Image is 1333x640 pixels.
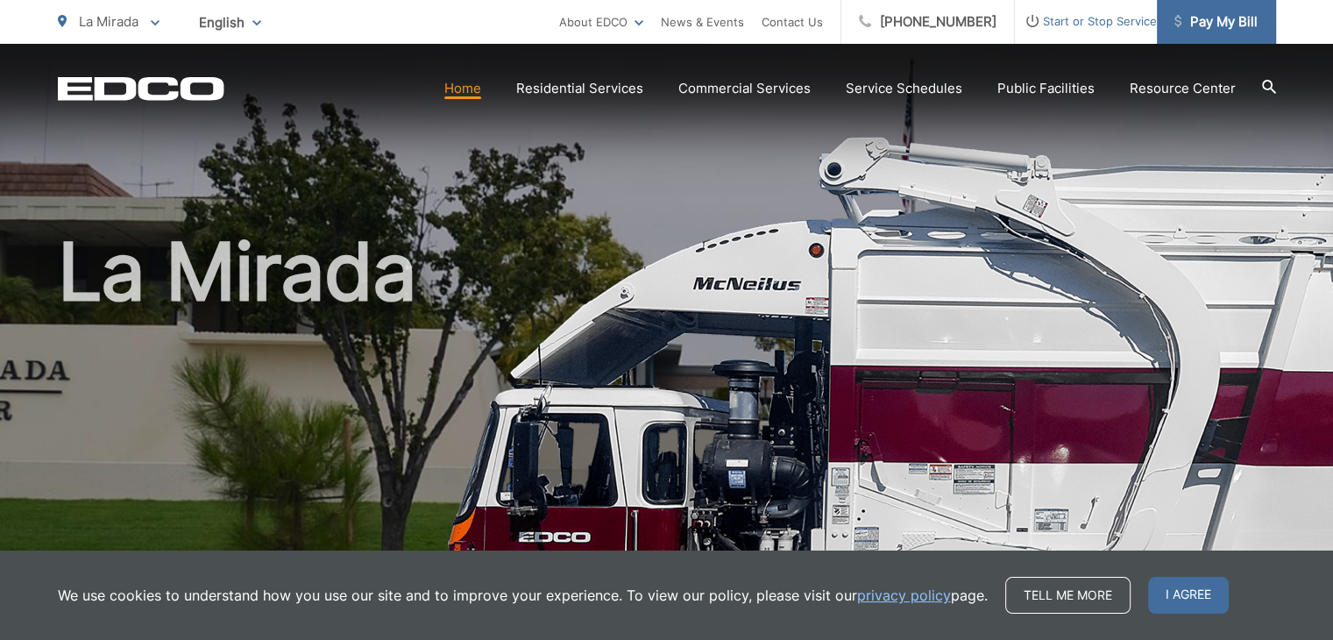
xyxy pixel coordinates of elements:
[516,78,643,99] a: Residential Services
[1130,78,1236,99] a: Resource Center
[79,13,138,30] span: La Mirada
[58,76,224,101] a: EDCD logo. Return to the homepage.
[444,78,481,99] a: Home
[1148,577,1229,614] span: I agree
[997,78,1095,99] a: Public Facilities
[58,585,988,606] p: We use cookies to understand how you use our site and to improve your experience. To view our pol...
[559,11,643,32] a: About EDCO
[762,11,823,32] a: Contact Us
[661,11,744,32] a: News & Events
[1174,11,1258,32] span: Pay My Bill
[857,585,951,606] a: privacy policy
[186,7,274,38] span: English
[846,78,962,99] a: Service Schedules
[1005,577,1131,614] a: Tell me more
[678,78,811,99] a: Commercial Services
